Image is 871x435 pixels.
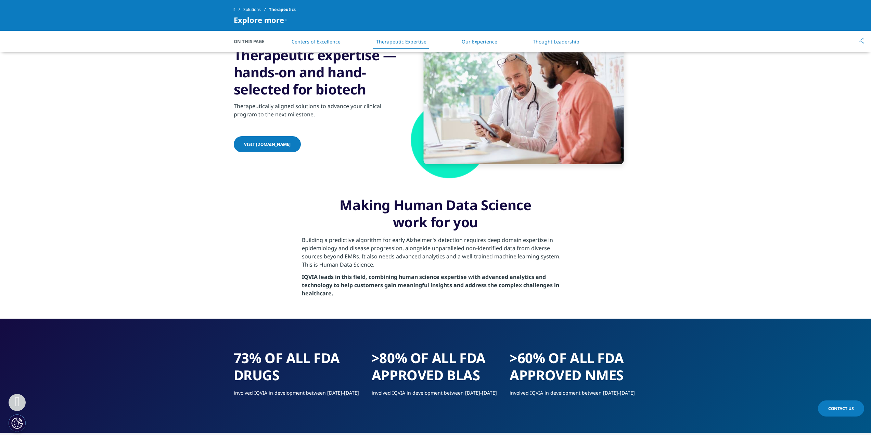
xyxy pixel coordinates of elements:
span: On This Page [234,38,271,45]
a: Centers of Excellence [292,38,341,45]
span: Explore more [234,16,284,24]
h1: 73% OF ALL FDA DRUGS [234,349,361,389]
a: Visit [DOMAIN_NAME] [234,136,301,152]
a: Therapeutic Expertise [376,38,426,45]
h1: >60% OF ALL FDA APPROVED NMES [510,349,637,389]
a: Thought Leadership [533,38,579,45]
h3: Therapeutic expertise — hands-on and hand-selected for biotech [234,47,400,98]
img: shape-3.png [410,21,638,180]
span: Contact Us [828,406,854,411]
div: 1 / 3 [234,349,361,402]
div: 2 / 3 [372,349,499,402]
center: Making Human Data Science work for you [302,196,569,231]
a: Solutions [243,3,269,16]
p: Building a predictive algorithm for early Alzheimer's detection requires deep domain expertise in... [302,236,569,273]
p: involved IQVIA in development between [DATE]-[DATE] [234,389,361,402]
p: involved IQVIA in development between [DATE]-[DATE] [372,389,499,402]
strong: IQVIA leads in this field, combining human science expertise with advanced analytics and technolo... [302,273,559,297]
span: Therapeutics [269,3,296,16]
a: Contact Us [818,400,864,417]
p: involved IQVIA in development between [DATE]-[DATE] [510,389,637,402]
a: Our Experience [462,38,497,45]
div: 3 / 3 [510,349,637,402]
span: Visit [DOMAIN_NAME] [244,141,291,147]
h1: >80% OF ALL FDA APPROVED BLAS [372,349,499,389]
button: Cookie Settings [9,414,26,432]
p: Therapeutically aligned solutions to advance your clinical program to the next milestone. [234,102,400,123]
